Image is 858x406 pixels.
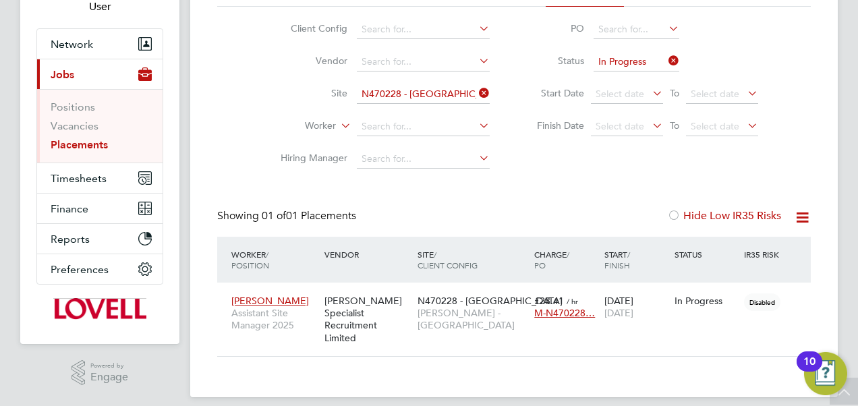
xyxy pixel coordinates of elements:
[418,307,527,331] span: [PERSON_NAME] - [GEOGRAPHIC_DATA]
[357,150,490,169] input: Search for...
[228,287,811,299] a: [PERSON_NAME]Assistant Site Manager 2025[PERSON_NAME] Specialist Recruitment LimitedN470228 - [GE...
[228,242,321,277] div: Worker
[53,298,146,320] img: lovell-logo-retina.png
[270,55,347,67] label: Vendor
[217,209,359,223] div: Showing
[231,249,269,270] span: / Position
[321,242,414,266] div: Vendor
[51,138,108,151] a: Placements
[51,202,88,215] span: Finance
[321,288,414,351] div: [PERSON_NAME] Specialist Recruitment Limited
[270,152,347,164] label: Hiring Manager
[37,194,163,223] button: Finance
[37,163,163,193] button: Timesheets
[231,307,318,331] span: Assistant Site Manager 2025
[418,249,478,270] span: / Client Config
[51,233,90,245] span: Reports
[418,295,563,307] span: N470228 - [GEOGRAPHIC_DATA]
[270,22,347,34] label: Client Config
[534,307,595,319] span: M-N470228…
[666,84,683,102] span: To
[534,249,569,270] span: / PO
[90,372,128,383] span: Engage
[666,117,683,134] span: To
[601,242,671,277] div: Start
[262,209,286,223] span: 01 of
[675,295,738,307] div: In Progress
[604,249,630,270] span: / Finish
[357,85,490,104] input: Search for...
[691,88,739,100] span: Select date
[357,20,490,39] input: Search for...
[601,288,671,326] div: [DATE]
[741,242,787,266] div: IR35 Risk
[51,263,109,276] span: Preferences
[567,296,578,306] span: / hr
[744,293,780,311] span: Disabled
[262,209,356,223] span: 01 Placements
[37,89,163,163] div: Jobs
[71,360,129,386] a: Powered byEngage
[51,38,93,51] span: Network
[357,117,490,136] input: Search for...
[37,59,163,89] button: Jobs
[37,29,163,59] button: Network
[691,120,739,132] span: Select date
[37,224,163,254] button: Reports
[270,87,347,99] label: Site
[671,242,741,266] div: Status
[604,307,633,319] span: [DATE]
[523,22,584,34] label: PO
[51,68,74,81] span: Jobs
[594,20,679,39] input: Search for...
[90,360,128,372] span: Powered by
[357,53,490,71] input: Search for...
[51,119,98,132] a: Vacancies
[534,295,564,307] span: £28.41
[523,55,584,67] label: Status
[596,88,644,100] span: Select date
[414,242,531,277] div: Site
[231,295,309,307] span: [PERSON_NAME]
[37,254,163,284] button: Preferences
[51,100,95,113] a: Positions
[804,352,847,395] button: Open Resource Center, 10 new notifications
[594,53,679,71] input: Select one
[803,361,816,379] div: 10
[36,298,163,320] a: Go to home page
[51,172,107,185] span: Timesheets
[531,242,601,277] div: Charge
[523,119,584,132] label: Finish Date
[596,120,644,132] span: Select date
[258,119,336,133] label: Worker
[523,87,584,99] label: Start Date
[667,209,781,223] label: Hide Low IR35 Risks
